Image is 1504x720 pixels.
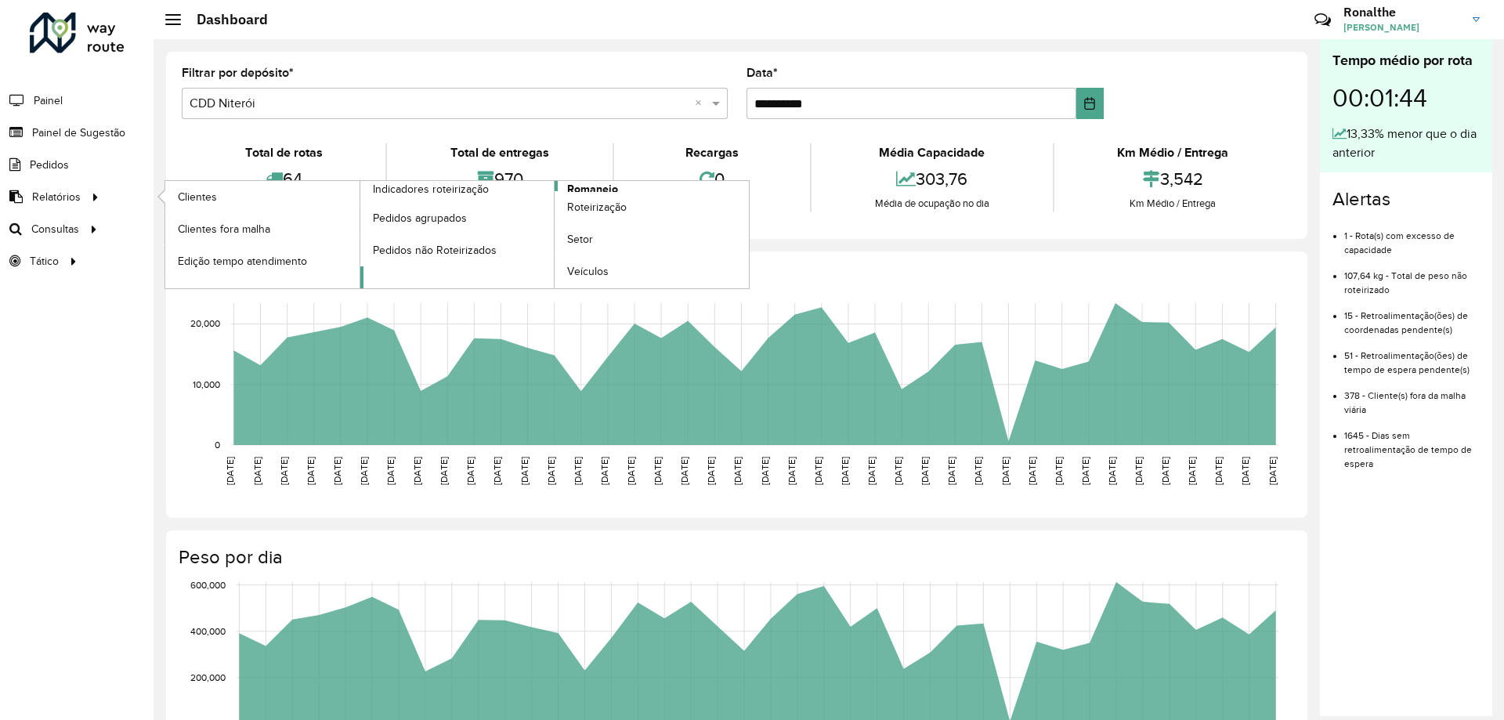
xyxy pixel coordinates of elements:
div: 00:01:44 [1332,71,1480,125]
text: 10,000 [193,379,220,389]
text: 400,000 [190,626,226,636]
span: Pedidos agrupados [373,210,467,226]
text: [DATE] [813,457,823,485]
text: [DATE] [1240,457,1250,485]
text: [DATE] [412,457,422,485]
h4: Peso por dia [179,546,1292,569]
text: [DATE] [732,457,743,485]
text: [DATE] [1160,457,1170,485]
text: 20,000 [190,319,220,329]
span: Clear all [695,94,708,113]
div: 0 [618,162,806,196]
div: 13,33% menor que o dia anterior [1332,125,1480,162]
span: Pedidos [30,157,69,173]
span: [PERSON_NAME] [1343,20,1461,34]
text: [DATE] [252,457,262,485]
text: [DATE] [946,457,956,485]
text: [DATE] [546,457,556,485]
a: Clientes [165,181,360,212]
li: 378 - Cliente(s) fora da malha viária [1344,377,1480,417]
div: 970 [391,162,608,196]
text: [DATE] [519,457,530,485]
text: [DATE] [1107,457,1117,485]
text: [DATE] [1054,457,1064,485]
span: Roteirização [567,199,627,215]
div: Total de entregas [391,143,608,162]
text: [DATE] [679,457,689,485]
li: 51 - Retroalimentação(ões) de tempo de espera pendente(s) [1344,337,1480,377]
span: Tático [30,253,59,270]
div: 3,542 [1058,162,1288,196]
text: [DATE] [1080,457,1090,485]
a: Contato Rápido [1306,3,1339,37]
span: Painel de Sugestão [32,125,125,141]
text: [DATE] [786,457,797,485]
text: [DATE] [305,457,316,485]
text: [DATE] [439,457,449,485]
text: [DATE] [1213,457,1224,485]
a: Clientes fora malha [165,213,360,244]
label: Filtrar por depósito [182,63,294,82]
a: Romaneio [360,181,750,288]
text: [DATE] [866,457,877,485]
div: 303,76 [815,162,1048,196]
text: [DATE] [385,457,396,485]
div: Média Capacidade [815,143,1048,162]
text: [DATE] [760,457,770,485]
a: Roteirização [555,192,749,223]
h4: Alertas [1332,188,1480,211]
li: 1645 - Dias sem retroalimentação de tempo de espera [1344,417,1480,471]
div: Total de rotas [186,143,381,162]
text: [DATE] [626,457,636,485]
text: [DATE] [492,457,502,485]
text: 200,000 [190,672,226,682]
a: Indicadores roteirização [165,181,555,288]
div: 64 [186,162,381,196]
text: [DATE] [1027,457,1037,485]
text: [DATE] [706,457,716,485]
text: [DATE] [1267,457,1278,485]
text: [DATE] [225,457,235,485]
span: Veículos [567,263,609,280]
text: [DATE] [920,457,930,485]
text: [DATE] [332,457,342,485]
a: Setor [555,224,749,255]
span: Edição tempo atendimento [178,253,307,270]
span: Clientes fora malha [178,221,270,237]
li: 15 - Retroalimentação(ões) de coordenadas pendente(s) [1344,297,1480,337]
div: Km Médio / Entrega [1058,196,1288,212]
span: Pedidos não Roteirizados [373,242,497,259]
div: Km Médio / Entrega [1058,143,1288,162]
h2: Dashboard [181,11,268,28]
a: Edição tempo atendimento [165,245,360,277]
text: 600,000 [190,580,226,590]
a: Pedidos agrupados [360,202,555,233]
span: Consultas [31,221,79,237]
text: [DATE] [1133,457,1144,485]
li: 1 - Rota(s) com excesso de capacidade [1344,217,1480,257]
span: Painel [34,92,63,109]
text: 0 [215,440,220,450]
label: Data [747,63,778,82]
li: 107,64 kg - Total de peso não roteirizado [1344,257,1480,297]
text: [DATE] [1187,457,1197,485]
text: [DATE] [653,457,663,485]
button: Choose Date [1076,88,1104,119]
text: [DATE] [465,457,475,485]
a: Veículos [555,256,749,288]
span: Indicadores roteirização [373,181,489,197]
text: [DATE] [573,457,583,485]
text: [DATE] [359,457,369,485]
span: Clientes [178,189,217,205]
div: Média de ocupação no dia [815,196,1048,212]
div: Tempo médio por rota [1332,50,1480,71]
span: Romaneio [567,181,618,197]
text: [DATE] [840,457,850,485]
text: [DATE] [893,457,903,485]
h3: Ronalthe [1343,5,1461,20]
text: [DATE] [279,457,289,485]
text: [DATE] [599,457,609,485]
span: Setor [567,231,593,248]
text: [DATE] [973,457,983,485]
a: Pedidos não Roteirizados [360,234,555,266]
